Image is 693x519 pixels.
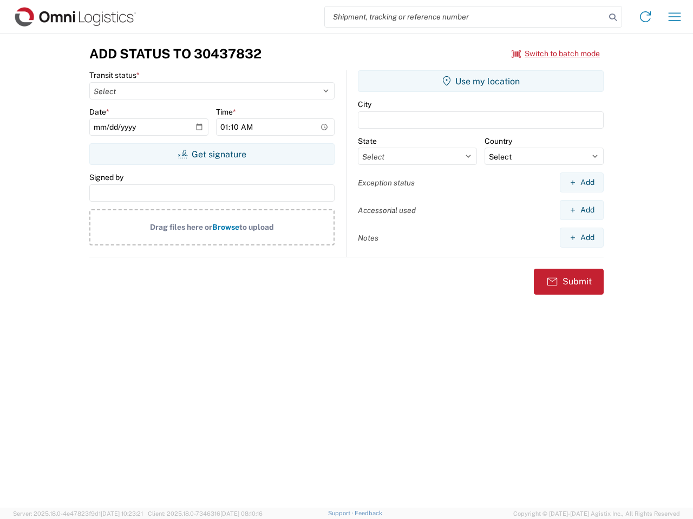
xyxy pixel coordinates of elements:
[512,45,600,63] button: Switch to batch mode
[148,510,263,517] span: Client: 2025.18.0-7346316
[101,510,143,517] span: [DATE] 10:23:21
[89,70,140,80] label: Transit status
[325,6,605,27] input: Shipment, tracking or reference number
[358,99,371,109] label: City
[220,510,263,517] span: [DATE] 08:10:16
[485,136,512,146] label: Country
[89,46,261,62] h3: Add Status to 30437832
[355,510,382,516] a: Feedback
[358,136,377,146] label: State
[358,205,416,215] label: Accessorial used
[89,143,335,165] button: Get signature
[150,223,212,231] span: Drag files here or
[13,510,143,517] span: Server: 2025.18.0-4e47823f9d1
[560,228,604,248] button: Add
[212,223,239,231] span: Browse
[358,233,378,243] label: Notes
[513,509,680,518] span: Copyright © [DATE]-[DATE] Agistix Inc., All Rights Reserved
[534,269,604,295] button: Submit
[239,223,274,231] span: to upload
[216,107,236,117] label: Time
[328,510,355,516] a: Support
[560,172,604,192] button: Add
[358,178,415,188] label: Exception status
[560,200,604,220] button: Add
[89,107,109,117] label: Date
[89,172,123,182] label: Signed by
[358,70,604,92] button: Use my location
